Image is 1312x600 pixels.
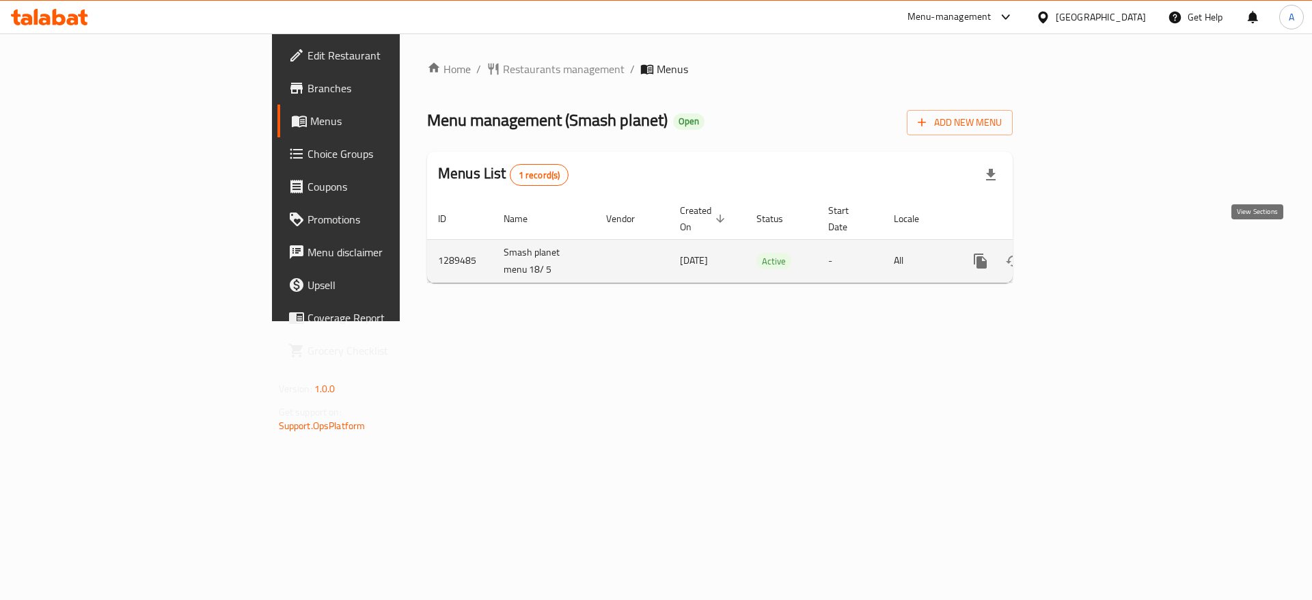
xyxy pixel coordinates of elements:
[673,113,705,130] div: Open
[953,198,1106,240] th: Actions
[907,110,1013,135] button: Add New Menu
[907,9,992,25] div: Menu-management
[427,198,1106,283] table: enhanced table
[427,105,668,135] span: Menu management ( Smash planet )
[756,210,801,227] span: Status
[277,39,491,72] a: Edit Restaurant
[510,164,569,186] div: Total records count
[277,203,491,236] a: Promotions
[307,342,480,359] span: Grocery Checklist
[974,159,1007,191] div: Export file
[277,170,491,203] a: Coupons
[307,277,480,293] span: Upsell
[1056,10,1146,25] div: [GEOGRAPHIC_DATA]
[307,244,480,260] span: Menu disclaimer
[997,245,1030,277] button: Change Status
[307,47,480,64] span: Edit Restaurant
[277,334,491,367] a: Grocery Checklist
[277,301,491,334] a: Coverage Report
[427,61,1013,77] nav: breadcrumb
[510,169,569,182] span: 1 record(s)
[894,210,937,227] span: Locale
[680,251,708,269] span: [DATE]
[918,114,1002,131] span: Add New Menu
[487,61,625,77] a: Restaurants management
[630,61,635,77] li: /
[277,105,491,137] a: Menus
[307,146,480,162] span: Choice Groups
[438,163,569,186] h2: Menus List
[307,310,480,326] span: Coverage Report
[964,245,997,277] button: more
[680,202,729,235] span: Created On
[828,202,866,235] span: Start Date
[277,269,491,301] a: Upsell
[606,210,653,227] span: Vendor
[438,210,464,227] span: ID
[307,80,480,96] span: Branches
[756,254,791,269] span: Active
[673,115,705,127] span: Open
[279,417,366,435] a: Support.OpsPlatform
[657,61,688,77] span: Menus
[314,380,336,398] span: 1.0.0
[756,253,791,269] div: Active
[504,210,545,227] span: Name
[817,239,883,282] td: -
[277,236,491,269] a: Menu disclaimer
[310,113,480,129] span: Menus
[1289,10,1294,25] span: A
[307,178,480,195] span: Coupons
[277,137,491,170] a: Choice Groups
[279,403,342,421] span: Get support on:
[883,239,953,282] td: All
[277,72,491,105] a: Branches
[279,380,312,398] span: Version:
[307,211,480,228] span: Promotions
[493,239,595,282] td: Smash planet menu 18/ 5
[503,61,625,77] span: Restaurants management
